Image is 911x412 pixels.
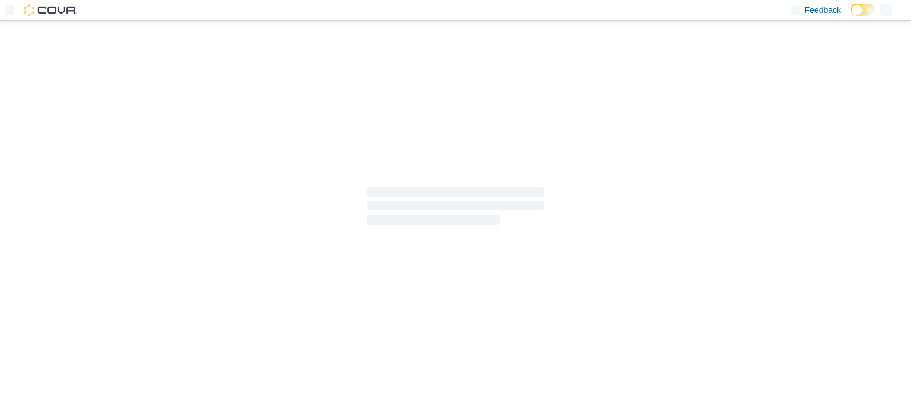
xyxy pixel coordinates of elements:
[24,4,77,16] img: Cova
[805,4,841,16] span: Feedback
[851,4,875,16] input: Dark Mode
[367,190,544,228] span: Loading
